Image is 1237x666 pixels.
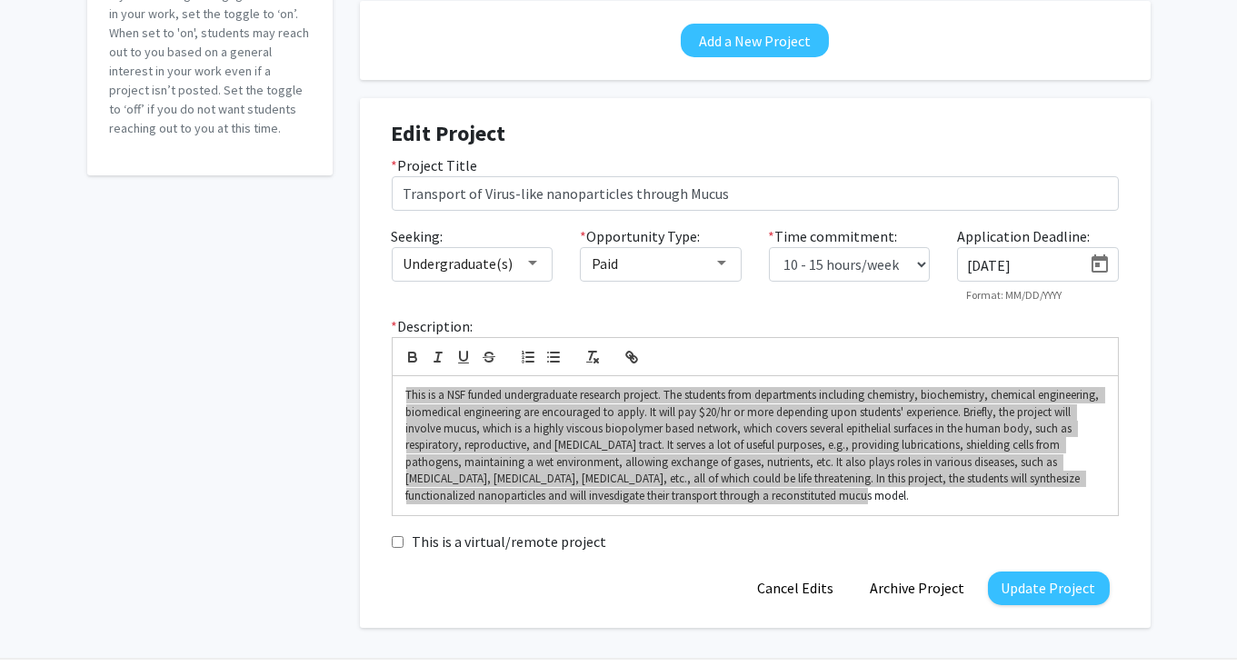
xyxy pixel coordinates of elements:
[392,225,444,247] label: Seeking:
[744,572,848,605] button: Cancel Edits
[1082,248,1118,281] button: Open calendar
[592,254,618,273] span: Paid
[392,154,478,176] label: Project Title
[857,572,979,605] button: Archive Project
[988,572,1110,605] button: Update Project
[392,119,506,147] strong: Edit Project
[392,315,474,337] label: Description:
[966,289,1062,302] mat-hint: Format: MM/DD/YYYY
[14,584,77,652] iframe: Chat
[957,225,1090,247] label: Application Deadline:
[681,24,829,57] button: Add a New Project
[580,225,700,247] label: Opportunity Type:
[769,225,898,247] label: Time commitment:
[406,387,1104,504] p: This is a NSF funded undergraduate research project. The students from departments including chem...
[404,254,514,273] span: Undergraduate(s)
[413,531,607,552] label: This is a virtual/remote project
